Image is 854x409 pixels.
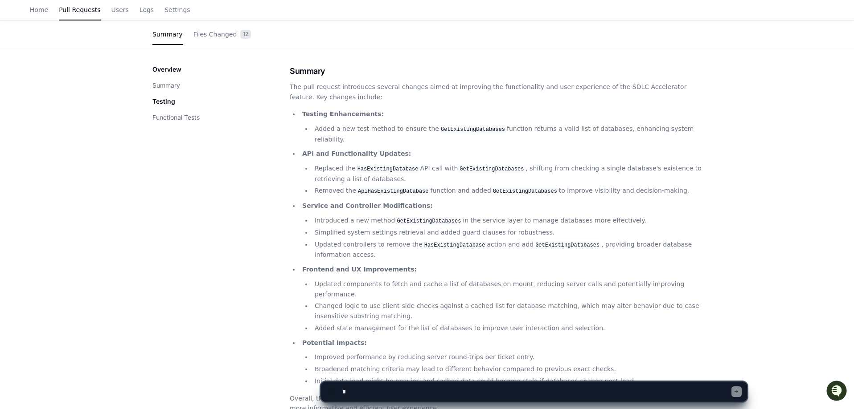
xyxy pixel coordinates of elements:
[240,30,251,39] span: 12
[491,187,559,195] code: GetExistingDatabases
[152,113,200,122] button: Functional Tests
[395,217,463,225] code: GetExistingDatabases
[439,126,507,134] code: GetExistingDatabases
[312,376,702,386] li: Initial data load might be heavier, and cached data could become stale if databases change post-l...
[312,352,702,362] li: Improved performance by reducing server round-trips per ticket entry.
[89,93,108,100] span: Pylon
[312,215,702,226] li: Introduced a new method in the service layer to manage databases more effectively.
[458,165,526,173] code: GetExistingDatabases
[152,32,183,37] span: Summary
[312,124,702,144] li: Added a new test method to ensure the function returns a valid list of databases, enhancing syste...
[534,241,601,249] code: GetExistingDatabases
[193,32,237,37] span: Files Changed
[152,69,162,80] button: Start new chat
[30,75,113,82] div: We're available if you need us!
[312,239,702,260] li: Updated controllers to remove the action and add , providing broader database information access.
[9,9,27,27] img: PlayerZero
[302,110,384,117] strong: Testing Enhancements:
[30,7,48,12] span: Home
[302,339,367,346] strong: Potential Impacts:
[312,279,702,300] li: Updated components to fetch and cache a list of databases on mount, reducing server calls and pot...
[825,380,850,404] iframe: Open customer support
[312,227,702,238] li: Simplified system settings retrieval and added guard clauses for robustness.
[290,65,702,77] h1: Summary
[302,150,411,157] strong: API and Functionality Updates:
[290,82,702,102] p: The pull request introduces several changes aimed at improving the functionality and user experie...
[302,266,417,273] strong: Frontend and UX Improvements:
[312,301,702,321] li: Changed logic to use client-side checks against a cached list for database matching, which may al...
[152,97,175,106] p: Testing
[423,241,487,249] code: HasExistingDatabase
[356,187,430,195] code: ApiHasExistingDatabase
[9,66,25,82] img: 1756235613930-3d25f9e4-fa56-45dd-b3ad-e072dfbd1548
[312,364,702,374] li: Broadened matching criteria may lead to different behavior compared to previous exact checks.
[152,81,180,90] button: Summary
[59,7,100,12] span: Pull Requests
[140,7,154,12] span: Logs
[356,165,420,173] code: HasExistingDatabase
[9,36,162,50] div: Welcome
[312,163,702,184] li: Replaced the API call with , shifting from checking a single database's existence to retrieving a...
[164,7,190,12] span: Settings
[312,323,702,333] li: Added state management for the list of databases to improve user interaction and selection.
[111,7,129,12] span: Users
[63,93,108,100] a: Powered byPylon
[30,66,146,75] div: Start new chat
[312,186,702,196] li: Removed the function and added to improve visibility and decision-making.
[302,202,433,209] strong: Service and Controller Modifications:
[152,65,181,74] p: Overview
